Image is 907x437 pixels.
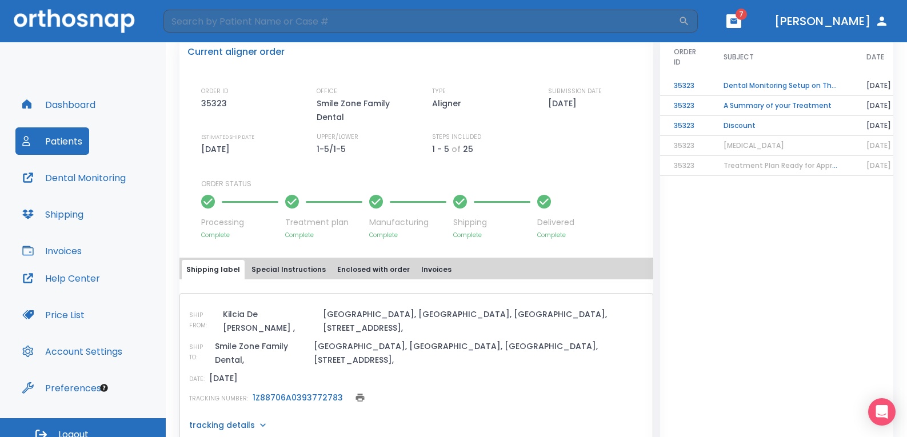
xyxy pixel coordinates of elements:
button: [PERSON_NAME] [770,11,893,31]
button: Shipping [15,201,90,228]
p: SHIP TO: [189,342,210,363]
p: ESTIMATED SHIP DATE [201,132,254,142]
p: Treatment plan [285,217,362,228]
p: ORDER ID [201,86,228,97]
p: [DATE] [209,371,238,385]
p: of [451,142,461,156]
span: SUBJECT [724,52,754,62]
p: [DATE] [548,97,581,110]
button: Preferences [15,374,108,402]
p: TRACKING NUMBER: [189,394,248,404]
div: Tooltip anchor [99,383,109,393]
p: 25 [463,142,473,156]
p: SUBMISSION DATE [548,86,602,97]
p: SHIP FROM: [189,310,218,331]
p: UPPER/LOWER [317,132,358,142]
p: 35323 [201,97,231,110]
p: Aligner [432,97,465,110]
p: [DATE] [201,142,234,156]
p: TYPE [432,86,446,97]
button: Patients [15,127,89,155]
p: Complete [201,231,278,239]
span: DATE [866,52,884,62]
p: Smile Zone Family Dental [317,97,414,124]
td: 35323 [660,96,710,116]
button: Shipping label [182,260,245,279]
p: Complete [369,231,446,239]
p: OFFICE [317,86,337,97]
button: Dental Monitoring [15,164,133,191]
a: 1Z88706A0393772783 [253,392,343,403]
p: Complete [453,231,530,239]
p: DATE: [189,374,205,384]
p: 1-5/1-5 [317,142,350,156]
td: [DATE] [853,96,905,116]
p: STEPS INCLUDED [432,132,481,142]
img: Orthosnap [14,9,135,33]
span: 35323 [674,161,694,170]
span: 7 [736,9,747,20]
span: ORDER ID [674,47,696,67]
p: Shipping [453,217,530,228]
td: 35323 [660,116,710,136]
input: Search by Patient Name or Case # [163,10,678,33]
div: tabs [182,260,651,279]
button: Price List [15,301,91,328]
p: [GEOGRAPHIC_DATA], [GEOGRAPHIC_DATA], [GEOGRAPHIC_DATA], [STREET_ADDRESS], [314,339,644,367]
td: [DATE] [853,76,905,96]
p: Kilcia De [PERSON_NAME] , [223,307,318,335]
span: 35323 [674,141,694,150]
p: Complete [285,231,362,239]
p: tracking details [189,419,255,431]
td: A Summary of your Treatment [710,96,853,116]
span: [DATE] [866,141,891,150]
p: Processing [201,217,278,228]
p: Delivered [537,217,574,228]
button: print [352,390,368,406]
button: Help Center [15,264,107,292]
button: Enclosed with order [333,260,414,279]
td: Dental Monitoring Setup on The Delivery Day [710,76,853,96]
td: 35323 [660,76,710,96]
span: [MEDICAL_DATA] [724,141,784,150]
button: Invoices [15,237,89,264]
span: [DATE] [866,161,891,170]
p: Complete [537,231,574,239]
p: Current aligner order [187,45,285,59]
div: Open Intercom Messenger [868,398,896,426]
button: Dashboard [15,91,102,118]
button: Special Instructions [247,260,330,279]
button: Invoices [417,260,456,279]
p: ORDER STATUS [201,179,645,189]
span: Treatment Plan Ready for Approval! [724,161,849,170]
p: Smile Zone Family Dental, [215,339,309,367]
p: 1 - 5 [432,142,449,156]
td: [DATE] [853,116,905,136]
td: Discount [710,116,853,136]
p: [GEOGRAPHIC_DATA], [GEOGRAPHIC_DATA], [GEOGRAPHIC_DATA], [STREET_ADDRESS], [323,307,644,335]
p: Manufacturing [369,217,446,228]
button: Account Settings [15,338,129,365]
